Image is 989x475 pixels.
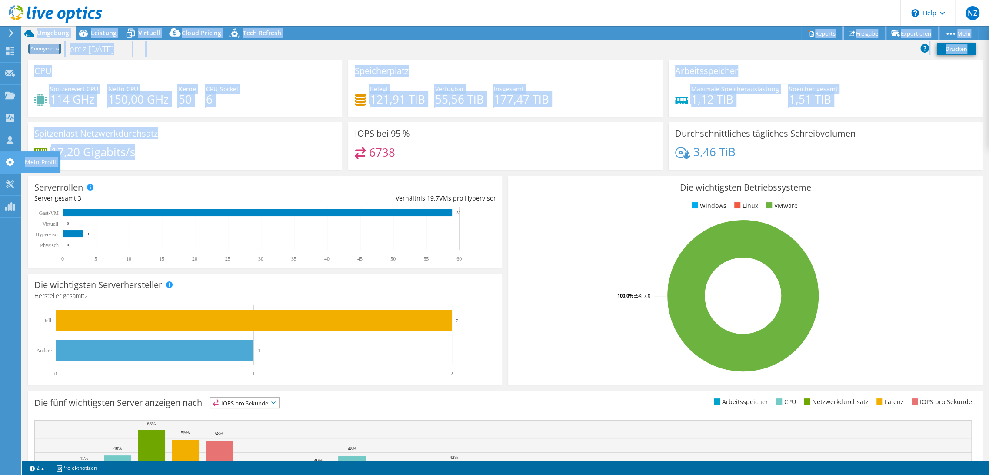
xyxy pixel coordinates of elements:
li: Latenz [874,397,904,407]
h4: 150,00 GHz [108,94,169,104]
h3: Die wichtigsten Serverhersteller [34,280,162,290]
span: Leistung [91,29,117,37]
h4: 177,47 TiB [494,94,549,104]
text: 0 [54,371,57,377]
span: CPU-Sockel [206,85,238,93]
text: 41% [80,455,88,461]
li: VMware [764,201,798,211]
text: 15 [159,256,164,262]
li: Netzwerkdurchsatz [802,397,869,407]
text: Physisch [40,242,59,248]
h4: 121,91 TiB [370,94,425,104]
h1: emz [DATE] [66,44,127,54]
text: 30 [258,256,263,262]
span: Belegt [370,85,388,93]
div: Server gesamt: [34,194,265,203]
span: Anonymous [28,44,61,54]
h3: Die wichtigsten Betriebssysteme [515,183,976,192]
h4: 1,51 TiB [789,94,838,104]
div: Verhältnis: VMs pro Hypervisor [265,194,496,203]
svg: \n [911,9,919,17]
a: Freigabe [842,27,885,40]
span: NZ [966,6,979,20]
text: 20 [192,256,197,262]
li: Windows [689,201,726,211]
h3: Arbeitsspeicher [675,66,738,76]
h4: 50 [179,94,196,104]
h4: 55,56 TiB [435,94,484,104]
span: Verfügbar [435,85,464,93]
text: 48% [113,445,122,451]
tspan: 100.0% [617,292,633,299]
text: 0 [67,221,69,226]
h4: 6 [206,94,238,104]
span: Virtuell [138,29,160,37]
span: 19.7 [426,194,439,202]
span: 2 [84,291,88,300]
text: 40 [324,256,330,262]
span: Insgesamt [494,85,524,93]
text: Gast-VM [39,210,59,216]
a: Projektnotizen [50,462,103,473]
h3: Speicherplatz [355,66,409,76]
h3: Durchschnittliches tägliches Schreibvolumen [675,129,856,138]
h4: 17,20 Gigabits/s [51,147,135,157]
li: CPU [774,397,796,407]
text: 3 [87,232,89,236]
text: 2 [456,318,459,323]
li: Arbeitsspeicher [712,397,768,407]
text: 58% [215,431,223,436]
text: 25 [225,256,230,262]
span: Tech Refresh [243,29,281,37]
text: Virtuell [42,221,58,227]
a: 2 [23,462,50,473]
text: 48% [348,446,356,451]
span: Speicher gesamt [789,85,838,93]
text: 55 [423,256,429,262]
span: IOPS pro Sekunde [210,398,279,408]
h3: CPU [34,66,52,76]
text: 59 [456,211,461,215]
text: 66% [147,421,156,426]
span: Maximale Speicherauslastung [691,85,779,93]
div: Mein Profil [20,151,60,173]
h4: Hersteller gesamt: [34,291,496,301]
text: 35 [291,256,296,262]
li: IOPS pro Sekunde [909,397,972,407]
span: Umgebung [37,29,69,37]
text: 1 [252,371,255,377]
span: Netto-CPU [108,85,138,93]
span: Spitzenwert CPU [50,85,98,93]
text: Dell [42,318,51,324]
h3: Serverrollen [34,183,83,192]
span: Kerne [179,85,196,93]
a: Reports [801,27,842,40]
h3: IOPS bei 95 % [355,129,410,138]
text: 5 [94,256,97,262]
h3: Spitzenlast Netzwerkdurchsatz [34,129,158,138]
h4: 1,12 TiB [691,94,779,104]
tspan: ESXi 7.0 [633,292,650,299]
text: Hypervisor [36,231,59,237]
text: 60 [456,256,462,262]
h4: 6738 [369,147,395,157]
span: 3 [78,194,81,202]
h4: 114 GHz [50,94,98,104]
a: Drucken [937,43,976,55]
text: 10 [126,256,131,262]
text: 42% [450,455,458,460]
text: 45 [357,256,363,262]
text: 59% [181,430,190,435]
text: 2 [450,371,453,377]
text: 1 [258,348,260,353]
h4: 3,46 TiB [693,147,736,157]
text: 0 [67,243,69,247]
text: 0 [61,256,64,262]
a: Mehr [938,27,978,40]
text: 50 [390,256,396,262]
span: Cloud Pricing [182,29,221,37]
a: Exportieren [885,27,938,40]
text: 40% [314,458,323,463]
text: Andere [37,348,52,354]
li: Linux [732,201,758,211]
